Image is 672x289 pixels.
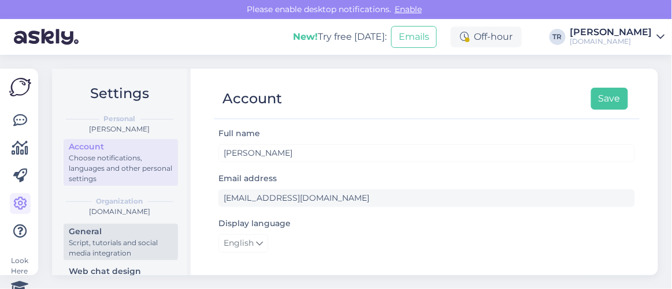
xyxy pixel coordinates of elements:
[96,196,143,207] b: Organization
[218,217,291,230] label: Display language
[69,238,173,258] div: Script, tutorials and social media integration
[61,124,178,134] div: [PERSON_NAME]
[293,30,387,44] div: Try free [DATE]:
[69,141,173,153] div: Account
[61,82,178,104] h2: Settings
[9,78,31,96] img: Askly Logo
[64,224,178,260] a: GeneralScript, tutorials and social media integration
[224,237,254,250] span: English
[218,127,260,140] label: Full name
[61,207,178,217] div: [DOMAIN_NAME]
[104,114,136,124] b: Personal
[391,26,437,48] button: Emails
[218,263,387,275] label: Choose the languages you can speak
[451,27,522,47] div: Off-hour
[218,234,268,253] a: English
[218,189,635,207] input: Enter email
[570,28,652,37] div: [PERSON_NAME]
[69,265,173,277] div: Web chat design
[218,172,277,185] label: Email address
[550,29,566,45] div: TR
[69,226,173,238] div: General
[64,139,178,186] a: AccountChoose notifications, languages and other personal settings
[591,88,628,110] button: Save
[570,37,652,46] div: [DOMAIN_NAME]
[391,4,425,14] span: Enable
[293,31,318,42] b: New!
[69,153,173,184] div: Choose notifications, languages and other personal settings
[222,88,282,110] div: Account
[570,28,665,46] a: [PERSON_NAME][DOMAIN_NAME]
[218,144,635,162] input: Enter name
